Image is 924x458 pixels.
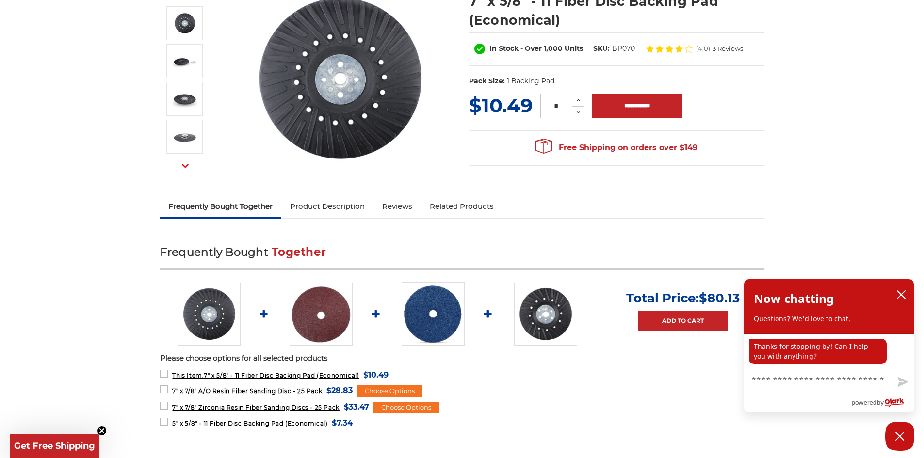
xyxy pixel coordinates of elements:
[612,44,635,54] dd: BP070
[851,396,876,409] span: powered
[749,339,887,364] p: Thanks for stopping by! Can I help you with anything?
[173,11,197,35] img: 7-inch resin fiber disc backing pad with polypropylene plastic and cooling spiral ribs
[744,279,914,412] div: olark chatbox
[638,311,728,331] a: Add to Cart
[851,394,914,412] a: Powered by Olark
[544,44,563,53] span: 1,000
[272,245,326,259] span: Together
[160,245,268,259] span: Frequently Bought
[626,290,740,306] p: Total Price:
[172,420,327,427] span: 5" x 5/8" - 11 Fiber Disc Backing Pad (Economical)
[593,44,610,54] dt: SKU:
[173,87,197,111] img: 7-inch resin fiber backing pad showing the spiral ribs and cooling hole pattern
[172,404,339,411] span: 7" x 7/8" Zirconia Resin Fiber Sanding Discs - 25 Pack
[173,49,197,73] img: 7-inch fiber disc backing pad designed for extended lifespan of resin fiber discs, complete with ...
[469,76,505,86] dt: Pack Size:
[520,44,542,53] span: - Over
[696,46,710,52] span: (4.0)
[326,384,353,397] span: $28.83
[373,402,439,413] div: Choose Options
[281,196,373,217] a: Product Description
[754,314,904,324] p: Questions? We'd love to chat.
[160,353,764,364] p: Please choose options for all selected products
[332,416,353,429] span: $7.34
[469,94,533,117] span: $10.49
[421,196,503,217] a: Related Products
[489,44,519,53] span: In Stock
[173,125,197,149] img: 7-inch resin fiber sanding disc backing pad featuring spiral raised ribs for efficient cooling an...
[877,396,884,409] span: by
[373,196,421,217] a: Reviews
[507,76,554,86] dd: 1 Backing Pad
[14,441,95,451] span: Get Free Shipping
[97,426,107,436] button: Close teaser
[885,422,914,451] button: Close Chatbox
[174,156,197,176] button: Next
[172,387,322,395] span: 7" x 7/8" A/O Resin Fiber Sanding Disc - 25 Pack
[172,372,204,379] strong: This Item:
[713,46,743,52] span: 3 Reviews
[344,400,369,413] span: $33.47
[363,368,389,381] span: $10.49
[893,287,909,302] button: close chatbox
[10,434,99,458] div: Get Free ShippingClose teaser
[744,334,914,368] div: chat
[535,138,697,158] span: Free Shipping on orders over $149
[754,289,834,308] h2: Now chatting
[172,372,359,379] span: 7" x 5/8" - 11 Fiber Disc Backing Pad (Economical)
[178,283,241,346] img: 7-inch resin fiber disc backing pad with polypropylene plastic and cooling spiral ribs
[699,290,740,306] span: $80.13
[890,371,914,394] button: Send message
[160,196,282,217] a: Frequently Bought Together
[565,44,583,53] span: Units
[357,385,422,397] div: Choose Options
